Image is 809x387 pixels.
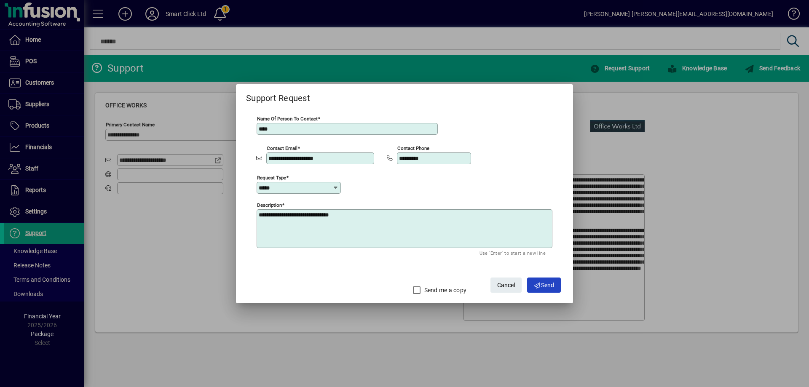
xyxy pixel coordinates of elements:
[527,278,561,293] button: Send
[397,145,429,151] mat-label: Contact phone
[534,278,555,292] span: Send
[257,202,282,208] mat-label: Description
[480,248,546,258] mat-hint: Use 'Enter' to start a new line
[257,174,286,180] mat-label: Request Type
[257,115,318,121] mat-label: Name of person to contact
[423,286,467,294] label: Send me a copy
[236,84,573,109] h2: Support Request
[267,145,297,151] mat-label: Contact email
[497,278,515,292] span: Cancel
[490,278,522,293] button: Cancel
